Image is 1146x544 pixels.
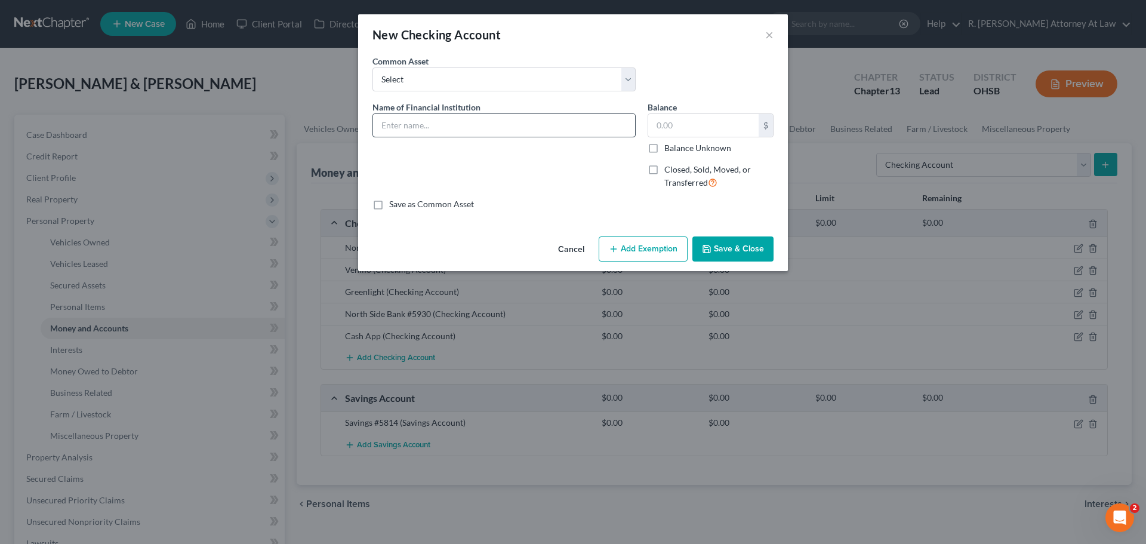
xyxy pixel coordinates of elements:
label: Balance [648,101,677,113]
div: $ [759,114,773,137]
label: Save as Common Asset [389,198,474,210]
label: Common Asset [372,55,429,67]
div: New Checking Account [372,26,501,43]
span: Closed, Sold, Moved, or Transferred [664,164,751,188]
button: Cancel [549,238,594,262]
span: Name of Financial Institution [372,102,480,112]
button: Add Exemption [599,236,688,262]
label: Balance Unknown [664,142,731,154]
iframe: Intercom live chat [1105,503,1134,532]
button: × [765,27,774,42]
input: 0.00 [648,114,759,137]
button: Save & Close [692,236,774,262]
input: Enter name... [373,114,635,137]
span: 2 [1130,503,1139,513]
